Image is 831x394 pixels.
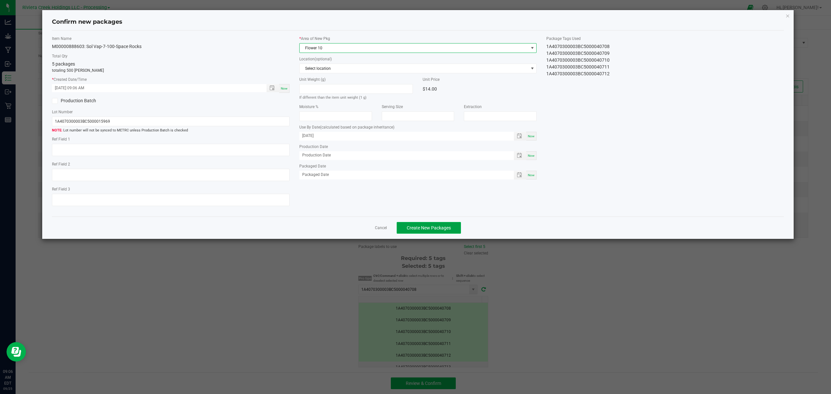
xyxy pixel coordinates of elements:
label: Ref Field 2 [52,161,290,167]
label: Unit Price [423,77,537,82]
label: Ref Field 1 [52,136,290,142]
div: 1A4070300003BC5000040708 [546,43,784,50]
span: Toggle popup [514,132,527,141]
span: (calculated based on package inheritance) [320,125,394,129]
label: Production Date [299,144,537,150]
small: If different than the item unit weight (1 g) [299,95,366,100]
span: NO DATA FOUND [299,64,537,73]
a: Cancel [375,225,387,231]
span: 5 packages [52,61,75,67]
span: Select location [300,64,528,73]
span: Now [281,87,288,90]
label: Packaged Date [299,163,537,169]
label: Use By Date [299,124,537,130]
label: Item Name [52,36,290,42]
label: Production Batch [52,97,166,104]
span: Create New Packages [407,225,451,230]
span: Toggle popup [514,151,527,160]
span: Now [528,173,535,177]
input: Production Date [299,151,507,159]
label: Moisture % [299,104,372,110]
label: Ref Field 3 [52,186,290,192]
input: Use By Date [299,132,507,140]
div: 1A4070300003BC5000040711 [546,64,784,70]
iframe: Resource center [6,342,26,362]
label: Area of New Pkg [299,36,537,42]
div: 1A4070300003BC5000040712 [546,70,784,77]
div: 1A4070300003BC5000040709 [546,50,784,57]
label: Serving Size [382,104,454,110]
input: Packaged Date [299,171,507,179]
div: $14.00 [423,84,537,94]
span: Now [528,134,535,138]
label: Unit Weight (g) [299,77,413,82]
button: Create New Packages [397,222,461,234]
span: Lot number will not be synced to METRC unless Production Batch is checked [52,128,290,133]
label: Lot Number [52,109,290,115]
span: (optional) [315,57,332,61]
div: 1A4070300003BC5000040710 [546,57,784,64]
span: Toggle popup [514,171,527,179]
label: Created Date/Time [52,77,290,82]
label: Extraction [464,104,537,110]
label: Location [299,56,537,62]
label: Total Qty [52,53,290,59]
input: Created Datetime [52,84,260,92]
h4: Confirm new packages [52,18,784,26]
span: Toggle popup [267,84,279,92]
label: Package Tags Used [546,36,784,42]
p: totaling 500 [PERSON_NAME] [52,68,290,73]
span: Now [528,154,535,157]
span: Flower 10 [300,43,528,53]
div: M00000888603: Sol Vap-7-100-Space Rocks [52,43,290,50]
